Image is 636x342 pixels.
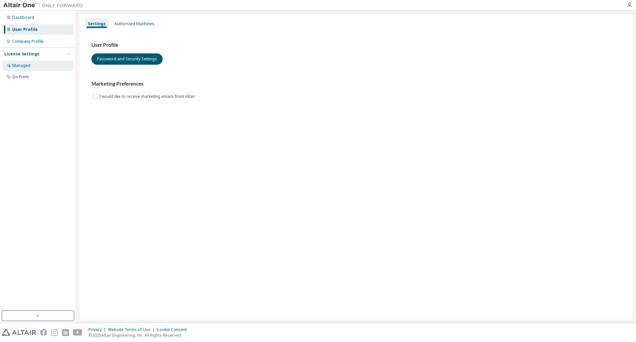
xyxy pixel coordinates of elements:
[2,329,36,336] img: altair_logo.svg
[40,329,47,336] img: facebook.svg
[88,332,191,338] p: © 2025 Altair Engineering, Inc. All Rights Reserved.
[91,42,621,48] h3: User Profile
[12,27,38,32] div: User Profile
[88,327,108,332] div: Privacy
[51,329,58,336] img: instagram.svg
[12,63,30,68] div: Managed
[12,74,29,80] div: On Prem
[62,329,69,336] img: linkedin.svg
[108,327,157,332] div: Website Terms of Use
[91,81,621,87] h3: Marketing Preferences
[157,327,191,332] div: Cookie Consent
[99,93,196,101] label: I would like to receive marketing emails from Altair
[3,2,86,9] img: Altair One
[91,53,163,65] button: Password and Security Settings
[4,51,39,57] div: License Settings
[12,15,34,20] div: Dashboard
[73,329,82,336] img: youtube.svg
[12,39,44,44] div: Company Profile
[114,21,154,27] div: Authorized Machines
[88,21,106,27] div: Settings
